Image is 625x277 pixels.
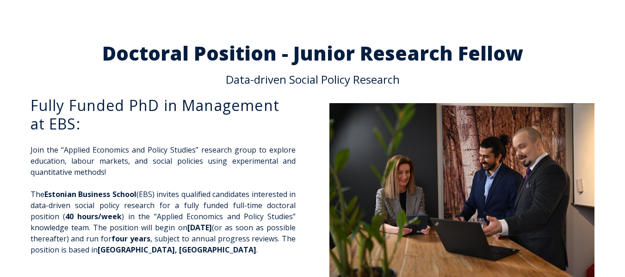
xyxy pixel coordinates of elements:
span: 40 hours/week [65,211,122,222]
p: Join the “Applied Economics and Policy Studies” research group to explore education, labour marke... [31,144,296,178]
span: Estonian Business School [44,189,136,199]
span: [GEOGRAPHIC_DATA], [GEOGRAPHIC_DATA] [98,245,256,255]
p: Data-driven Social Policy Research [21,74,604,85]
span: [DATE] [187,222,212,233]
span: four years [111,234,150,244]
p: The (EBS) invites qualified candidates interested in data-driven social policy research for a ful... [31,189,296,255]
h3: Fully Funded PhD in Management at EBS: [31,96,296,133]
h2: Doctoral Position - Junior Research Fellow [21,43,604,63]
